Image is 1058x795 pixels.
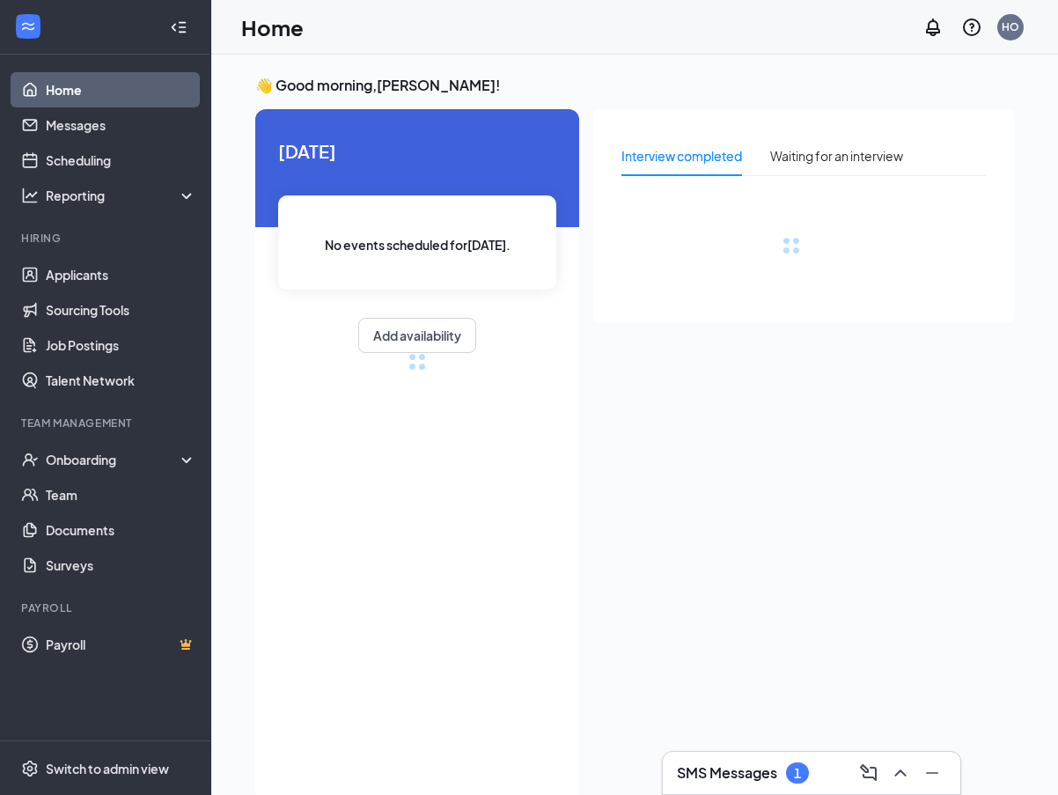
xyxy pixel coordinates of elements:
button: ChevronUp [886,759,915,787]
svg: WorkstreamLogo [19,18,37,35]
a: Documents [46,512,196,548]
a: PayrollCrown [46,627,196,662]
h3: SMS Messages [677,763,777,783]
button: Minimize [918,759,946,787]
div: 1 [794,766,801,781]
div: loading meetings... [408,353,426,371]
div: Team Management [21,416,193,431]
a: Messages [46,107,196,143]
svg: ComposeMessage [858,762,879,784]
span: [DATE] [278,137,556,165]
a: Job Postings [46,328,196,363]
svg: Notifications [922,17,944,38]
a: Scheduling [46,143,196,178]
a: Team [46,477,196,512]
div: Switch to admin view [46,760,169,777]
div: HO [1002,19,1019,34]
svg: Collapse [170,18,187,36]
span: No events scheduled for [DATE] . [325,235,511,254]
h3: 👋 Good morning, [PERSON_NAME] ! [255,76,1014,95]
a: Sourcing Tools [46,292,196,328]
div: Onboarding [46,451,181,468]
a: Talent Network [46,363,196,398]
svg: QuestionInfo [961,17,982,38]
svg: UserCheck [21,451,39,468]
a: Applicants [46,257,196,292]
div: Interview completed [621,146,742,166]
a: Home [46,72,196,107]
h1: Home [241,12,304,42]
button: Add availability [358,318,476,353]
svg: Settings [21,760,39,777]
a: Surveys [46,548,196,583]
div: Hiring [21,231,193,246]
svg: Analysis [21,187,39,204]
svg: Minimize [922,762,943,784]
div: Reporting [46,187,197,204]
div: Waiting for an interview [770,146,903,166]
button: ComposeMessage [855,759,883,787]
div: Payroll [21,600,193,615]
svg: ChevronUp [890,762,911,784]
